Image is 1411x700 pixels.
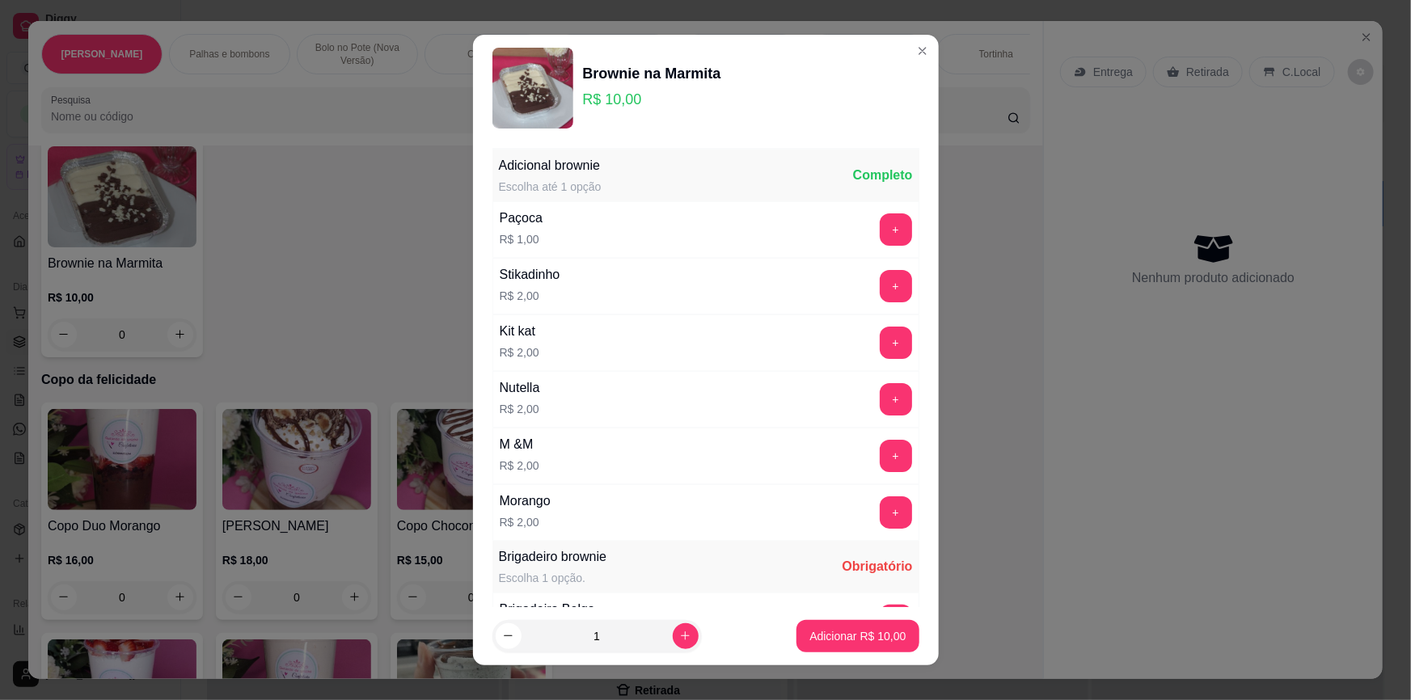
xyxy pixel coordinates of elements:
p: R$ 2,00 [500,288,560,304]
button: add [880,327,912,359]
div: Brigadeiro Belga [500,600,595,619]
div: Brigadeiro brownie [499,547,606,567]
div: Kit kat [500,322,539,341]
div: Paçoca [500,209,543,228]
p: Adicionar R$ 10,00 [809,628,906,644]
div: Morango [500,491,551,511]
button: add [880,383,912,415]
p: R$ 2,00 [500,514,551,530]
div: M &M [500,435,539,454]
button: Close [910,38,936,64]
p: R$ 1,00 [500,231,543,247]
button: add [880,440,912,472]
button: add [880,213,912,246]
img: product-image [492,48,573,129]
button: increase-product-quantity [673,623,699,649]
p: R$ 2,00 [500,401,540,417]
button: add [880,270,912,302]
div: Adicional brownie [499,156,602,175]
button: add [880,496,912,529]
div: Obrigatório [842,557,912,576]
div: Nutella [500,378,540,398]
button: Adicionar R$ 10,00 [796,620,919,652]
button: add [880,605,912,637]
div: Escolha até 1 opção [499,179,602,195]
p: R$ 10,00 [583,88,721,111]
button: decrease-product-quantity [496,623,522,649]
div: Stikadinho [500,265,560,285]
div: Escolha 1 opção. [499,570,606,586]
div: Brownie na Marmita [583,62,721,85]
div: Completo [853,166,913,185]
p: R$ 2,00 [500,458,539,474]
p: R$ 2,00 [500,344,539,361]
